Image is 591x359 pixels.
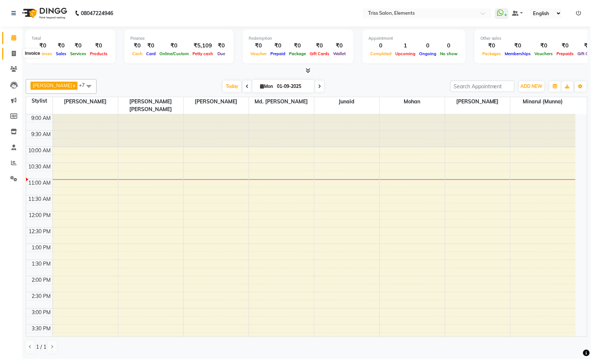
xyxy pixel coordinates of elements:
[215,42,228,50] div: ₹0
[32,35,109,42] div: Total
[511,97,576,106] span: Minarul (Munna)
[275,81,311,92] input: 2025-09-01
[368,51,393,56] span: Completed
[223,81,241,92] span: Today
[88,51,109,56] span: Products
[68,51,88,56] span: Services
[393,51,417,56] span: Upcoming
[555,42,576,50] div: ₹0
[54,51,68,56] span: Sales
[438,42,460,50] div: 0
[417,42,438,50] div: 0
[191,51,215,56] span: Petty cash
[68,42,88,50] div: ₹0
[308,51,331,56] span: Gift Cards
[480,42,503,50] div: ₹0
[503,42,533,50] div: ₹0
[130,51,144,56] span: Cash
[30,114,53,122] div: 9:00 AM
[393,42,417,50] div: 1
[533,42,555,50] div: ₹0
[36,343,46,351] span: 1 / 1
[30,309,53,316] div: 3:00 PM
[144,51,158,56] span: Card
[158,51,191,56] span: Online/Custom
[533,51,555,56] span: Vouchers
[26,97,53,105] div: Stylist
[216,51,227,56] span: Due
[158,42,191,50] div: ₹0
[287,51,308,56] span: Package
[269,42,287,50] div: ₹0
[28,212,53,219] div: 12:00 PM
[30,260,53,268] div: 1:30 PM
[191,42,215,50] div: ₹5,109
[88,42,109,50] div: ₹0
[249,51,269,56] span: Voucher
[480,51,503,56] span: Packages
[368,35,460,42] div: Appointment
[72,82,75,88] a: x
[19,3,69,24] img: logo
[521,83,543,89] span: ADD NEW
[23,49,42,58] div: Invoice
[53,97,118,106] span: [PERSON_NAME]
[331,51,347,56] span: Wallet
[445,97,510,106] span: [PERSON_NAME]
[503,51,533,56] span: Memberships
[118,97,183,114] span: [PERSON_NAME] [PERSON_NAME]
[287,42,308,50] div: ₹0
[184,97,249,106] span: [PERSON_NAME]
[28,228,53,235] div: 12:30 PM
[314,97,379,106] span: Junaid
[30,276,53,284] div: 2:00 PM
[269,51,287,56] span: Prepaid
[249,35,347,42] div: Redemption
[249,42,269,50] div: ₹0
[130,35,228,42] div: Finance
[249,97,314,106] span: Md. [PERSON_NAME]
[417,51,438,56] span: Ongoing
[32,42,54,50] div: ₹0
[27,163,53,171] div: 10:30 AM
[30,325,53,333] div: 3:30 PM
[30,131,53,138] div: 9:30 AM
[30,292,53,300] div: 2:30 PM
[81,3,113,24] b: 08047224946
[555,51,576,56] span: Prepaids
[27,195,53,203] div: 11:30 AM
[54,42,68,50] div: ₹0
[79,82,90,88] span: +7
[30,244,53,252] div: 1:00 PM
[450,81,515,92] input: Search Appointment
[27,147,53,154] div: 10:00 AM
[519,81,544,92] button: ADD NEW
[438,51,460,56] span: No show
[130,42,144,50] div: ₹0
[331,42,347,50] div: ₹0
[27,179,53,187] div: 11:00 AM
[368,42,393,50] div: 0
[380,97,445,106] span: Mohan
[144,42,158,50] div: ₹0
[308,42,331,50] div: ₹0
[258,83,275,89] span: Mon
[33,82,72,88] span: [PERSON_NAME]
